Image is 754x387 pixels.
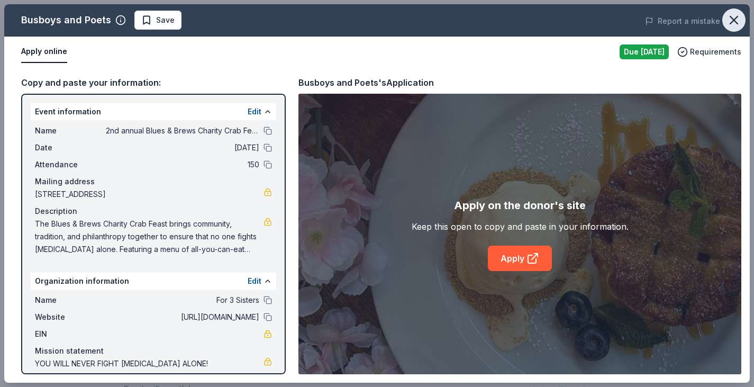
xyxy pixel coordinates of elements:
div: Apply on the donor's site [454,197,586,214]
div: Due [DATE] [620,44,669,59]
span: Save [156,14,175,26]
div: Mailing address [35,175,272,188]
span: 150 [106,158,259,171]
span: Name [35,124,106,137]
span: Website [35,311,106,323]
span: 2nd annual Blues & Brews Charity Crab Feast [106,124,259,137]
div: Keep this open to copy and paste in your information. [412,220,629,233]
div: Description [35,205,272,218]
div: Busboys and Poets [21,12,111,29]
button: Requirements [677,46,741,58]
span: [URL][DOMAIN_NAME] [106,311,259,323]
button: Edit [248,275,261,287]
button: Save [134,11,181,30]
div: Mission statement [35,345,272,357]
span: Date [35,141,106,154]
button: Apply online [21,41,67,63]
div: Copy and paste your information: [21,76,286,89]
div: Event information [31,103,276,120]
div: Organization information [31,273,276,290]
a: Apply [488,246,552,271]
span: Requirements [690,46,741,58]
span: For 3 Sisters [106,294,259,307]
div: Busboys and Poets's Application [298,76,434,89]
span: Attendance [35,158,106,171]
span: EIN [35,328,106,340]
span: Name [35,294,106,307]
span: The Blues & Brews Charity Crab Feast brings community, tradition, and philanthropy together to en... [35,218,264,256]
span: [STREET_ADDRESS] [35,188,264,201]
span: [DATE] [106,141,259,154]
button: Report a mistake [645,15,720,28]
button: Edit [248,105,261,118]
span: YOU WILL NEVER FIGHT [MEDICAL_DATA] ALONE! [35,357,264,370]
